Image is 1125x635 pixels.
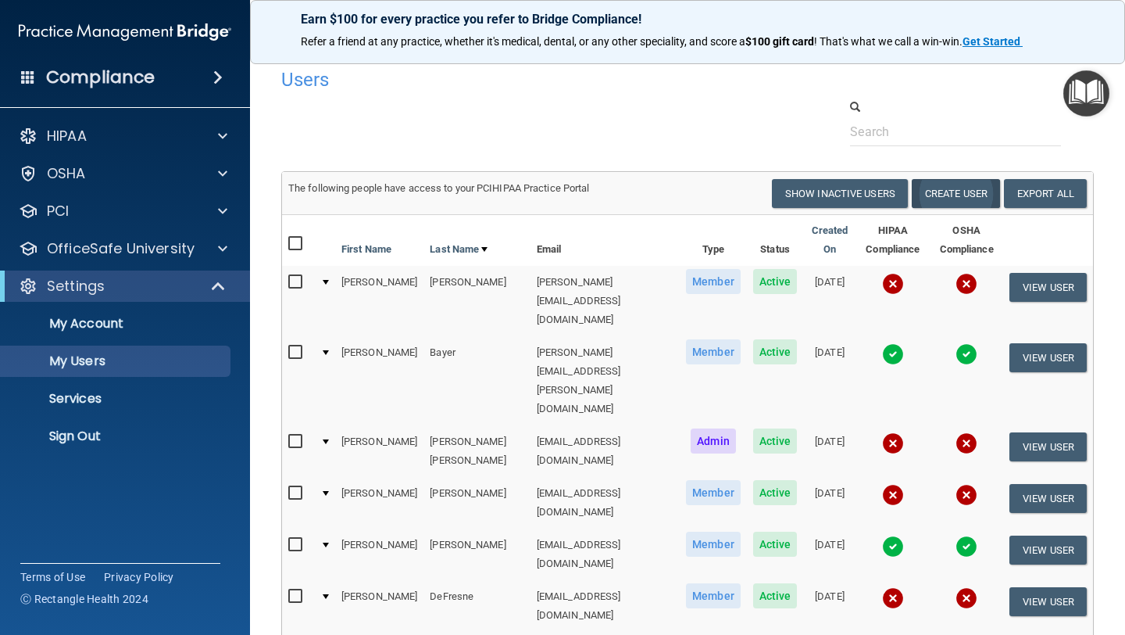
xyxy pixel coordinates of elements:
td: [DATE] [803,529,855,580]
td: [PERSON_NAME] [335,425,423,477]
button: View User [1009,536,1087,565]
img: cross.ca9f0e7f.svg [955,273,977,295]
p: Earn $100 for every practice you refer to Bridge Compliance! [301,12,1074,27]
button: Open Resource Center [1063,70,1109,117]
img: cross.ca9f0e7f.svg [882,432,904,454]
a: First Name [341,240,391,259]
span: Member [686,583,741,608]
td: [DATE] [803,477,855,529]
span: Ⓒ Rectangle Health 2024 [20,591,148,607]
a: OfficeSafe University [19,239,227,258]
span: Member [686,339,741,364]
th: Type [680,215,747,266]
td: [PERSON_NAME] [PERSON_NAME] [423,425,530,477]
span: Member [686,480,741,505]
a: Created On [809,221,849,259]
p: OfficeSafe University [47,239,195,258]
h4: Compliance [46,66,155,88]
button: View User [1009,273,1087,302]
td: [DATE] [803,336,855,425]
img: cross.ca9f0e7f.svg [955,484,977,506]
td: [PERSON_NAME] [423,477,530,529]
span: Admin [691,429,736,454]
th: HIPAA Compliance [856,215,930,266]
a: Privacy Policy [104,569,174,585]
img: tick.e7d51cea.svg [955,343,977,365]
td: [PERSON_NAME] [335,336,423,425]
a: Settings [19,277,227,296]
strong: $100 gift card [745,35,814,48]
img: cross.ca9f0e7f.svg [882,273,904,295]
img: cross.ca9f0e7f.svg [882,484,904,506]
td: [PERSON_NAME] [335,580,423,632]
td: [PERSON_NAME] [423,266,530,336]
td: [PERSON_NAME][EMAIL_ADDRESS][DOMAIN_NAME] [530,266,680,336]
th: Email [530,215,680,266]
a: PCI [19,202,227,221]
span: Active [753,480,798,505]
strong: Get Started [962,35,1020,48]
p: Sign Out [10,429,223,444]
td: [PERSON_NAME] [335,477,423,529]
span: ! That's what we call a win-win. [814,35,962,48]
td: [PERSON_NAME] [335,266,423,336]
p: HIPAA [47,127,87,145]
a: Export All [1004,179,1087,208]
td: [DATE] [803,425,855,477]
input: Search [850,117,1060,146]
td: [EMAIL_ADDRESS][DOMAIN_NAME] [530,580,680,632]
button: View User [1009,587,1087,616]
a: Get Started [962,35,1023,48]
a: OSHA [19,164,227,183]
img: cross.ca9f0e7f.svg [955,432,977,454]
p: My Users [10,353,223,369]
span: The following people have access to your PCIHIPAA Practice Portal [288,182,590,194]
p: Settings [47,277,105,296]
img: PMB logo [19,16,231,48]
a: Terms of Use [20,569,85,585]
span: Refer a friend at any practice, whether it's medical, dental, or any other speciality, and score a [301,35,745,48]
p: PCI [47,202,69,221]
p: OSHA [47,164,86,183]
img: tick.e7d51cea.svg [955,536,977,558]
th: Status [747,215,804,266]
td: [EMAIL_ADDRESS][DOMAIN_NAME] [530,477,680,529]
span: Active [753,339,798,364]
span: Active [753,532,798,557]
button: Create User [912,179,1000,208]
span: Active [753,429,798,454]
span: Member [686,532,741,557]
td: [PERSON_NAME][EMAIL_ADDRESS][PERSON_NAME][DOMAIN_NAME] [530,336,680,425]
p: My Account [10,316,223,332]
a: Last Name [430,240,487,259]
a: HIPAA [19,127,227,145]
h4: Users [281,70,745,90]
td: [EMAIL_ADDRESS][DOMAIN_NAME] [530,529,680,580]
span: Member [686,269,741,294]
td: [DATE] [803,580,855,632]
button: Show Inactive Users [772,179,908,208]
th: OSHA Compliance [930,215,1003,266]
td: [EMAIL_ADDRESS][DOMAIN_NAME] [530,425,680,477]
button: View User [1009,484,1087,513]
button: View User [1009,343,1087,372]
img: tick.e7d51cea.svg [882,536,904,558]
td: Bayer [423,336,530,425]
img: tick.e7d51cea.svg [882,343,904,365]
td: [PERSON_NAME] [423,529,530,580]
img: cross.ca9f0e7f.svg [955,587,977,609]
button: View User [1009,432,1087,461]
td: [PERSON_NAME] [335,529,423,580]
td: DeFresne [423,580,530,632]
span: Active [753,269,798,294]
img: cross.ca9f0e7f.svg [882,587,904,609]
td: [DATE] [803,266,855,336]
p: Services [10,391,223,407]
span: Active [753,583,798,608]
